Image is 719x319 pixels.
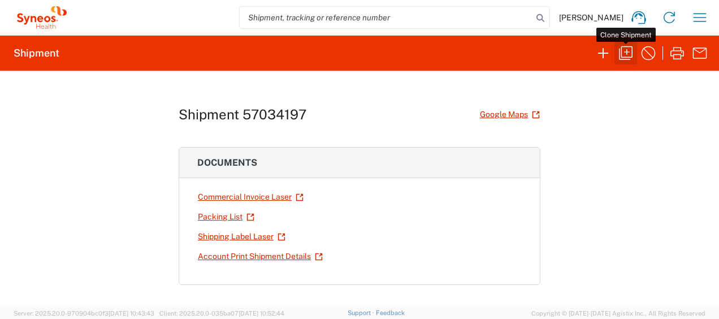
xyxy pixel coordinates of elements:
[559,12,623,23] span: [PERSON_NAME]
[14,310,154,317] span: Server: 2025.20.0-970904bc0f3
[109,310,154,317] span: [DATE] 10:43:43
[479,105,540,124] a: Google Maps
[197,227,286,247] a: Shipping Label Laser
[531,308,705,318] span: Copyright © [DATE]-[DATE] Agistix Inc., All Rights Reserved
[348,309,376,316] a: Support
[240,7,532,28] input: Shipment, tracking or reference number
[197,207,255,227] a: Packing List
[239,310,284,317] span: [DATE] 10:52:44
[376,309,405,316] a: Feedback
[197,187,304,207] a: Commercial Invoice Laser
[159,310,284,317] span: Client: 2025.20.0-035ba07
[197,247,323,266] a: Account Print Shipment Details
[197,157,257,168] span: Documents
[179,106,306,123] h1: Shipment 57034197
[14,46,59,60] h2: Shipment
